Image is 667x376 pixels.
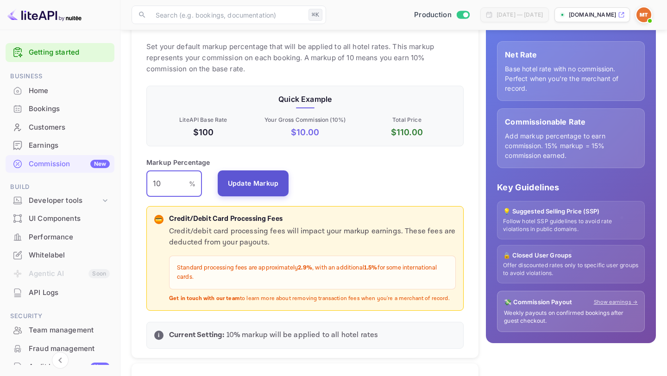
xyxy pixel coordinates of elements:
input: 0 [146,171,189,197]
div: Developer tools [6,193,114,209]
button: Collapse navigation [52,352,69,369]
div: CommissionNew [6,155,114,173]
div: Performance [29,232,110,243]
div: New [90,160,110,168]
div: Customers [29,122,110,133]
a: Audit logsNew [6,358,114,375]
a: Performance [6,228,114,245]
img: Minerave Travel [636,7,651,22]
p: to learn more about removing transaction fees when you're a merchant of record. [169,295,456,303]
strong: 2.9% [298,264,312,272]
p: Standard processing fees are approximately , with an additional for some international cards. [177,263,448,282]
div: New [90,363,110,371]
button: Update Markup [218,170,289,196]
p: Key Guidelines [497,181,645,194]
a: Fraud management [6,340,114,357]
div: Earnings [6,137,114,155]
p: $ 10.00 [256,126,354,138]
div: Whitelabel [6,246,114,264]
strong: Current Setting: [169,330,224,340]
p: Quick Example [154,94,456,105]
strong: 1.5% [364,264,378,272]
div: Switch to Sandbox mode [410,10,473,20]
input: Search (e.g. bookings, documentation) [150,6,305,24]
div: [DATE] — [DATE] [497,11,543,19]
p: $ 110.00 [358,126,456,138]
p: Net Rate [505,49,637,60]
div: API Logs [6,284,114,302]
div: Bookings [29,104,110,114]
a: Show earnings → [594,298,638,306]
p: $100 [154,126,252,138]
p: Credit/Debit Card Processing Fees [169,214,456,225]
div: Fraud management [6,340,114,358]
div: Earnings [29,140,110,151]
p: Commissionable Rate [505,116,637,127]
div: Team management [29,325,110,336]
a: UI Components [6,210,114,227]
div: Developer tools [29,195,101,206]
p: % [189,179,195,188]
p: 💸 Commission Payout [504,298,572,307]
p: [DOMAIN_NAME] [569,11,616,19]
div: Home [29,86,110,96]
p: i [158,331,159,339]
p: 🔒 Closed User Groups [503,251,639,260]
p: Markup Percentage [146,157,210,167]
a: Earnings [6,137,114,154]
p: Follow hotel SSP guidelines to avoid rate violations in public domains. [503,218,639,233]
div: Audit logs [29,362,110,372]
p: LiteAPI Base Rate [154,116,252,124]
img: LiteAPI logo [7,7,82,22]
a: Bookings [6,100,114,117]
p: Your Gross Commission ( 10 %) [256,116,354,124]
strong: Get in touch with our team [169,295,240,302]
span: Security [6,311,114,321]
div: Bookings [6,100,114,118]
div: ⌘K [308,9,322,21]
div: Home [6,82,114,100]
div: Commission [29,159,110,169]
p: Set your default markup percentage that will be applied to all hotel rates. This markup represent... [146,41,464,75]
a: Customers [6,119,114,136]
div: Customers [6,119,114,137]
div: Getting started [6,43,114,62]
span: Production [414,10,452,20]
p: 💳 [155,215,162,224]
p: Offer discounted rates only to specific user groups to avoid violations. [503,262,639,277]
p: 10 % markup will be applied to all hotel rates [169,330,456,341]
div: Fraud management [29,344,110,354]
p: Credit/debit card processing fees will impact your markup earnings. These fees are deducted from ... [169,226,456,248]
span: Build [6,182,114,192]
p: Weekly payouts on confirmed bookings after guest checkout. [504,309,638,325]
a: API Logs [6,284,114,301]
p: Base hotel rate with no commission. Perfect when you're the merchant of record. [505,64,637,93]
a: Home [6,82,114,99]
div: Whitelabel [29,250,110,261]
div: UI Components [29,213,110,224]
a: Team management [6,321,114,338]
p: Total Price [358,116,456,124]
a: Whitelabel [6,246,114,263]
div: API Logs [29,288,110,298]
p: 💡 Suggested Selling Price (SSP) [503,207,639,216]
div: Performance [6,228,114,246]
a: Getting started [29,47,110,58]
p: Add markup percentage to earn commission. 15% markup = 15% commission earned. [505,131,637,160]
a: CommissionNew [6,155,114,172]
div: UI Components [6,210,114,228]
span: Business [6,71,114,81]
